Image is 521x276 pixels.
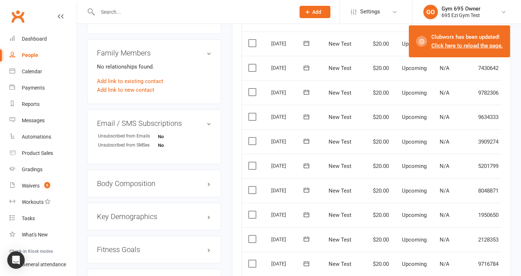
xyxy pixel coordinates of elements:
[472,178,505,203] td: 8048871
[440,212,449,218] span: N/A
[22,183,40,189] div: Waivers
[402,261,427,267] span: Upcoming
[312,9,321,15] span: Add
[9,7,27,25] a: Clubworx
[271,87,305,98] div: [DATE]
[472,56,505,81] td: 7430642
[364,129,395,154] td: $20.00
[472,81,505,105] td: 9782306
[9,161,77,178] a: Gradings
[44,182,50,188] span: 6
[22,150,53,156] div: Product Sales
[440,90,449,96] span: N/A
[364,203,395,227] td: $20.00
[472,203,505,227] td: 1950650
[97,49,211,57] h3: Family Members
[402,163,427,169] span: Upcoming
[472,154,505,178] td: 5201799
[9,194,77,210] a: Workouts
[22,85,45,91] div: Payments
[271,258,305,269] div: [DATE]
[329,65,351,71] span: New Test
[402,188,427,194] span: Upcoming
[9,47,77,63] a: People
[22,166,42,172] div: Gradings
[329,139,351,145] span: New Test
[271,136,305,147] div: [DATE]
[22,232,48,238] div: What's New
[472,227,505,252] td: 2128353
[9,227,77,243] a: What's New
[97,246,211,254] h3: Fitness Goals
[402,114,427,120] span: Upcoming
[364,154,395,178] td: $20.00
[97,213,211,221] h3: Key Demographics
[271,160,305,171] div: [DATE]
[402,41,427,47] span: Upcoming
[364,105,395,129] td: $20.00
[364,81,395,105] td: $20.00
[9,129,77,145] a: Automations
[9,63,77,80] a: Calendar
[7,251,25,269] div: Open Intercom Messenger
[440,65,449,71] span: N/A
[9,210,77,227] a: Tasks
[22,261,66,267] div: General attendance
[22,69,42,74] div: Calendar
[9,178,77,194] a: Waivers 6
[95,7,290,17] input: Search...
[98,142,158,149] div: Unsubscribed from SMSes
[158,134,200,139] strong: No
[329,163,351,169] span: New Test
[9,112,77,129] a: Messages
[329,188,351,194] span: New Test
[402,65,427,71] span: Upcoming
[9,256,77,273] a: General attendance kiosk mode
[97,62,211,71] p: No relationships found.
[440,261,449,267] span: N/A
[271,38,305,49] div: [DATE]
[402,139,427,145] span: Upcoming
[97,86,154,94] a: Add link to new contact
[22,134,51,140] div: Automations
[329,261,351,267] span: New Test
[22,101,40,107] div: Reports
[440,114,449,120] span: N/A
[9,145,77,161] a: Product Sales
[402,90,427,96] span: Upcoming
[271,111,305,122] div: [DATE]
[329,41,351,47] span: New Test
[271,185,305,196] div: [DATE]
[440,139,449,145] span: N/A
[22,215,35,221] div: Tasks
[329,212,351,218] span: New Test
[423,5,438,19] div: GO
[98,133,158,140] div: Unsubscribed from Emails
[441,12,480,18] div: 695 Ezi Gym Test
[300,6,330,18] button: Add
[158,143,200,148] strong: No
[22,118,45,123] div: Messages
[402,212,427,218] span: Upcoming
[364,178,395,203] td: $20.00
[431,42,503,49] a: Click here to reload the page.
[402,236,427,243] span: Upcoming
[440,188,449,194] span: N/A
[271,62,305,73] div: [DATE]
[329,114,351,120] span: New Test
[472,129,505,154] td: 3909274
[271,209,305,220] div: [DATE]
[97,119,211,127] h3: Email / SMS Subscriptions
[22,36,47,42] div: Dashboard
[364,56,395,81] td: $20.00
[364,32,395,56] td: $20.00
[440,236,449,243] span: N/A
[22,52,38,58] div: People
[9,96,77,112] a: Reports
[9,31,77,47] a: Dashboard
[440,163,449,169] span: N/A
[431,33,503,50] div: Clubworx has been updated!
[329,90,351,96] span: New Test
[364,227,395,252] td: $20.00
[360,4,380,20] span: Settings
